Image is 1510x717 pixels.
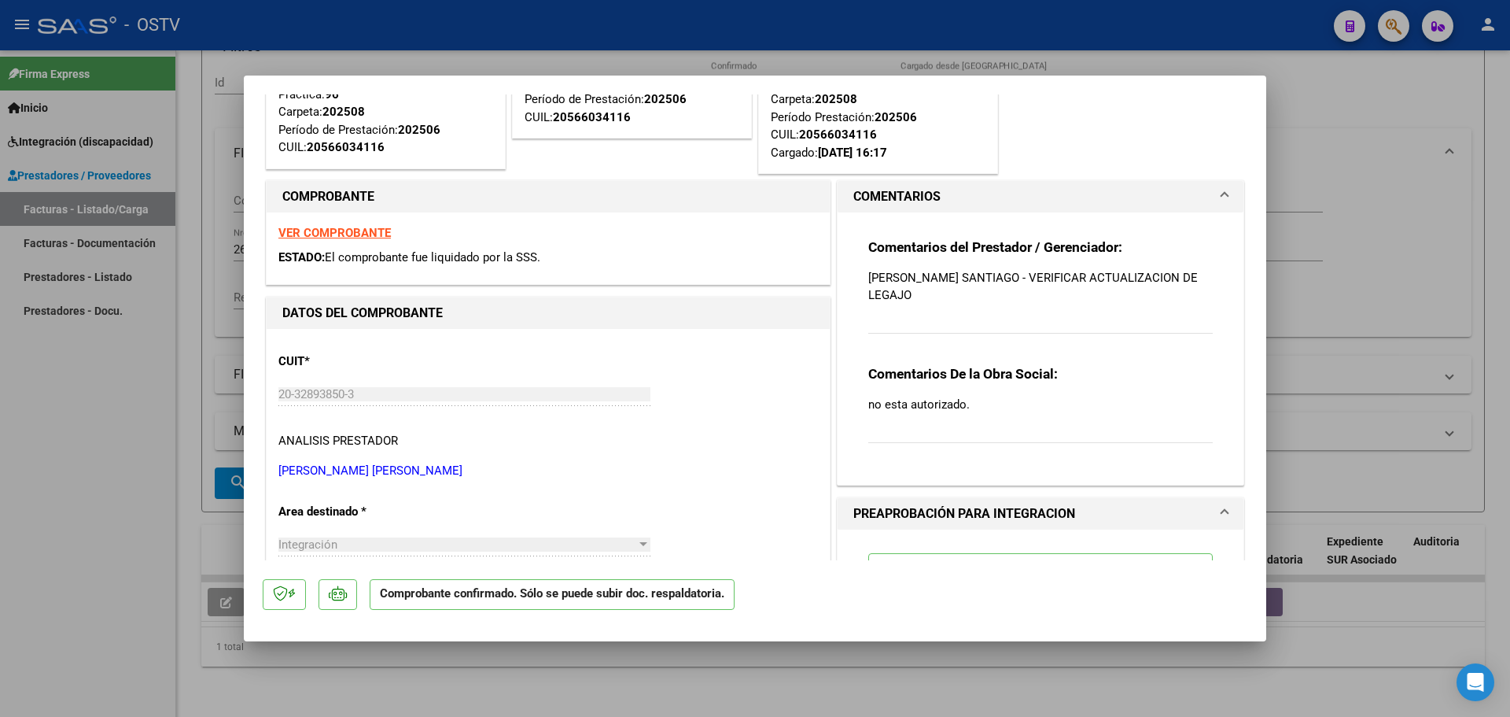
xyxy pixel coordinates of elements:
mat-expansion-panel-header: COMENTARIOS [838,181,1243,213]
div: 20566034116 [553,109,631,127]
p: Comprobante confirmado. Sólo se puede subir doc. respaldatoria. [370,579,735,610]
span: Integración [278,538,337,552]
p: Area destinado * [278,503,440,521]
div: COMENTARIOS [838,213,1243,485]
div: Open Intercom Messenger [1457,663,1494,701]
strong: COMPROBANTE [282,189,374,204]
strong: Comentarios del Prestador / Gerenciador: [868,239,1122,255]
strong: [DATE] 16:17 [818,146,887,160]
div: 20566034116 [799,126,877,144]
p: El afiliado figura en el ultimo padrón que tenemos de la SSS de [868,553,1213,612]
span: El comprobante fue liquidado por la SSS. [325,250,540,264]
strong: 202506 [875,110,917,124]
strong: DATOS DEL COMPROBANTE [282,305,443,320]
a: VER COMPROBANTE [278,226,391,240]
div: 20566034116 [307,139,385,157]
strong: Comentarios De la Obra Social: [868,366,1058,382]
p: CUIT [278,353,440,371]
strong: 96 [325,87,339,102]
strong: 202508 [322,105,365,119]
div: ANALISIS PRESTADOR [278,432,398,450]
strong: 202506 [644,92,687,106]
strong: 202506 [398,123,440,137]
h1: COMENTARIOS [853,187,941,206]
mat-expansion-panel-header: PREAPROBACIÓN PARA INTEGRACION [838,498,1243,530]
p: [PERSON_NAME] [PERSON_NAME] [278,462,818,480]
p: [PERSON_NAME] SANTIAGO - VERIFICAR ACTUALIZACION DE LEGAJO [868,269,1213,304]
p: no esta autorizado. [868,396,1213,413]
h1: PREAPROBACIÓN PARA INTEGRACION [853,504,1075,523]
span: ESTADO: [278,250,325,264]
strong: 202508 [815,92,857,106]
